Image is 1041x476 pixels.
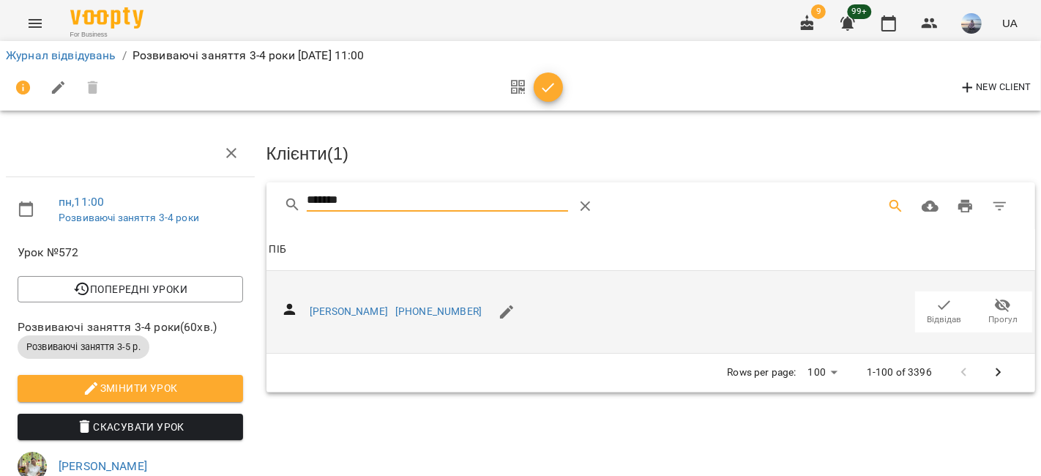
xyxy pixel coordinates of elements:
span: For Business [70,30,143,40]
p: 1-100 of 3396 [867,365,932,380]
img: Voopty Logo [70,7,143,29]
span: UA [1002,15,1018,31]
div: Sort [269,241,286,259]
span: New Client [959,79,1031,97]
span: Попередні уроки [29,280,231,298]
h3: Клієнти ( 1 ) [266,144,1036,163]
a: Журнал відвідувань [6,48,116,62]
div: Table Toolbar [266,182,1036,229]
button: Друк [948,189,983,224]
button: Next Page [981,355,1016,390]
span: Змінити урок [29,379,231,397]
div: ПІБ [269,241,286,259]
div: 100 [802,362,843,383]
button: Прогул [974,291,1032,332]
a: [PHONE_NUMBER] [395,305,482,317]
button: Search [878,189,914,224]
span: 99+ [848,4,872,19]
span: Скасувати Урок [29,418,231,436]
span: Відвідав [928,313,962,326]
span: 9 [811,4,826,19]
span: Прогул [988,313,1018,326]
nav: breadcrumb [6,47,1035,64]
a: Розвиваючі заняття 3-4 роки [59,212,199,223]
button: UA [996,10,1023,37]
p: Rows per page: [728,365,796,380]
a: [PERSON_NAME] [59,459,147,473]
p: Розвиваючі заняття 3-4 роки [DATE] 11:00 [133,47,365,64]
button: Змінити урок [18,375,243,401]
button: Скасувати Урок [18,414,243,440]
span: ПІБ [269,241,1033,259]
button: New Client [955,76,1035,100]
button: Menu [18,6,53,41]
img: a5695baeaf149ad4712b46ffea65b4f5.jpg [961,13,982,34]
li: / [122,47,127,64]
button: Фільтр [982,189,1018,224]
button: Завантажити CSV [913,189,948,224]
input: Search [307,189,567,212]
button: Відвідав [915,291,974,332]
a: [PERSON_NAME] [310,305,388,317]
span: Розвиваючі заняття 3-5 р. [18,341,149,354]
span: Розвиваючі заняття 3-4 роки ( 60 хв. ) [18,319,243,336]
span: Урок №572 [18,244,243,261]
a: пн , 11:00 [59,195,104,209]
button: Попередні уроки [18,276,243,302]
